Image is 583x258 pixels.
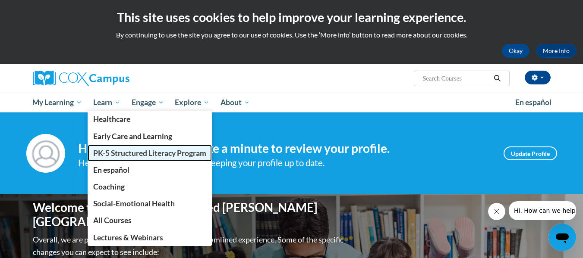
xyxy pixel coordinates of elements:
[536,44,577,58] a: More Info
[132,97,164,108] span: Engage
[6,30,577,40] p: By continuing to use the site you agree to our use of cookies. Use the ‘More info’ button to read...
[169,93,215,112] a: Explore
[93,132,172,141] span: Early Care and Learning
[510,93,557,112] a: En español
[88,93,126,112] a: Learn
[422,73,491,84] input: Search Courses
[33,200,346,229] h1: Welcome to the new and improved [PERSON_NAME][GEOGRAPHIC_DATA]
[88,178,212,195] a: Coaching
[33,71,129,86] img: Cox Campus
[32,97,82,108] span: My Learning
[78,141,491,156] h4: Hi [PERSON_NAME]! Take a minute to review your profile.
[93,216,132,225] span: All Courses
[6,9,577,26] h2: This site uses cookies to help improve your learning experience.
[548,224,576,251] iframe: Button to launch messaging window
[26,134,65,173] img: Profile Image
[509,201,576,220] iframe: Message from company
[488,203,505,220] iframe: Close message
[491,73,504,84] button: Search
[502,44,529,58] button: Okay
[88,145,212,162] a: PK-5 Structured Literacy Program
[27,93,88,112] a: My Learning
[93,149,206,158] span: PK-5 Structured Literacy Program
[78,156,491,170] div: Help improve your experience by keeping your profile up to date.
[175,97,209,108] span: Explore
[33,71,197,86] a: Cox Campus
[93,182,125,191] span: Coaching
[5,6,70,13] span: Hi. How can we help?
[126,93,170,112] a: Engage
[93,115,130,124] span: Healthcare
[93,165,129,174] span: En español
[221,97,250,108] span: About
[88,212,212,229] a: All Courses
[93,97,120,108] span: Learn
[88,229,212,246] a: Lectures & Webinars
[88,128,212,145] a: Early Care and Learning
[88,111,212,127] a: Healthcare
[93,199,175,208] span: Social-Emotional Health
[93,233,163,242] span: Lectures & Webinars
[504,146,557,160] a: Update Profile
[20,93,564,112] div: Main menu
[88,162,212,178] a: En español
[525,71,551,84] button: Account Settings
[215,93,255,112] a: About
[515,98,551,107] span: En español
[88,195,212,212] a: Social-Emotional Health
